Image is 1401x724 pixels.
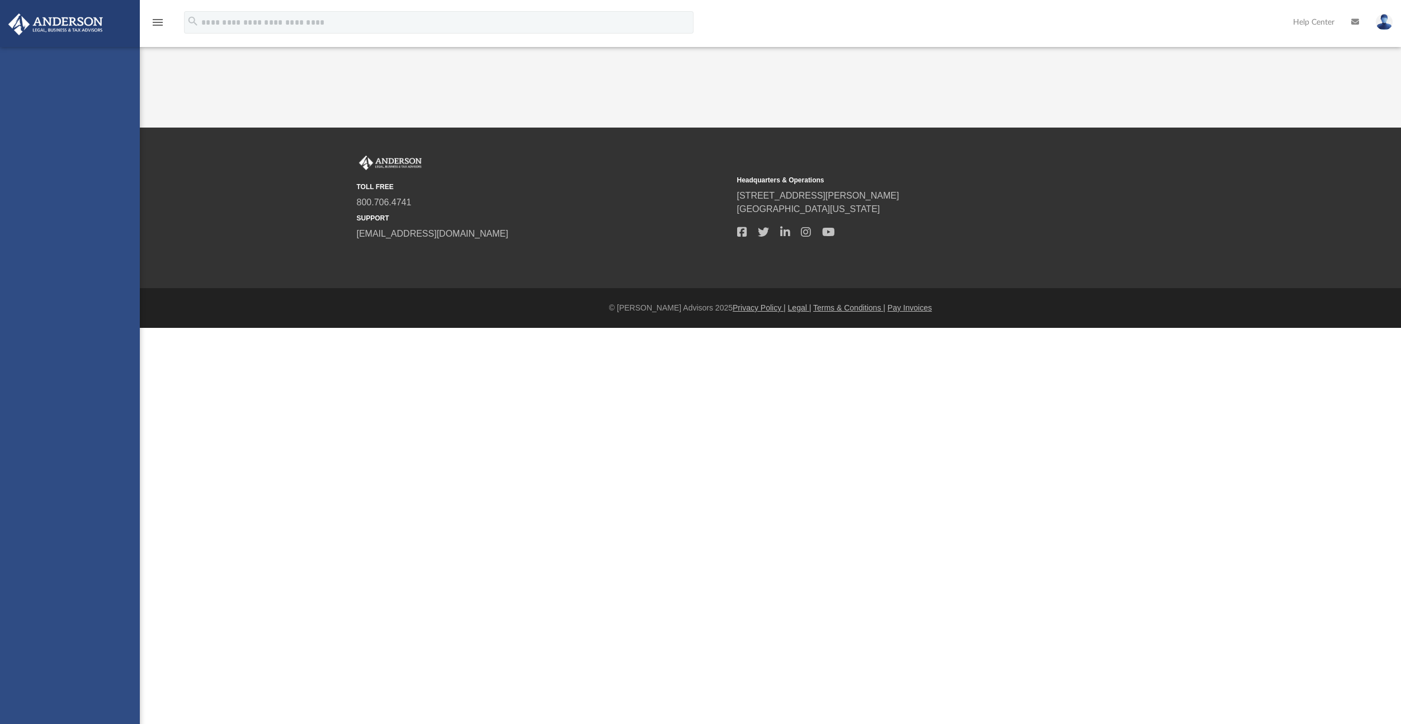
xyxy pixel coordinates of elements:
[187,15,199,27] i: search
[813,303,885,312] a: Terms & Conditions |
[357,229,508,238] a: [EMAIL_ADDRESS][DOMAIN_NAME]
[888,303,932,312] a: Pay Invoices
[357,182,729,192] small: TOLL FREE
[357,198,412,207] a: 800.706.4741
[5,13,106,35] img: Anderson Advisors Platinum Portal
[140,302,1401,314] div: © [PERSON_NAME] Advisors 2025
[788,303,812,312] a: Legal |
[737,191,899,200] a: [STREET_ADDRESS][PERSON_NAME]
[737,175,1110,185] small: Headquarters & Operations
[357,156,424,170] img: Anderson Advisors Platinum Portal
[357,213,729,223] small: SUPPORT
[1376,14,1393,30] img: User Pic
[151,16,164,29] i: menu
[151,21,164,29] a: menu
[733,303,786,312] a: Privacy Policy |
[737,204,880,214] a: [GEOGRAPHIC_DATA][US_STATE]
